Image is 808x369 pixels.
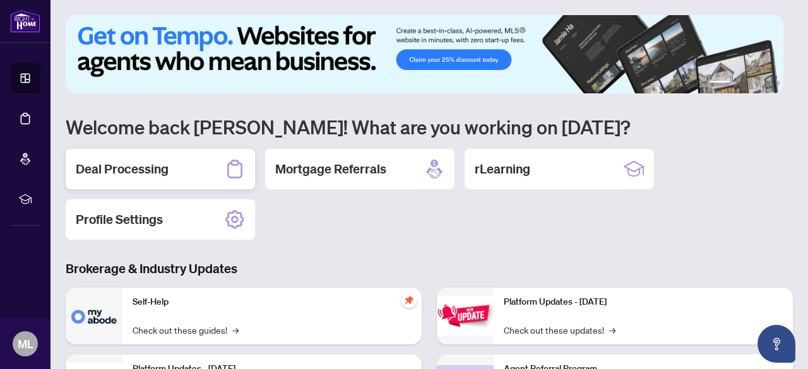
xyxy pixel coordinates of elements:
img: Platform Updates - June 23, 2025 [437,296,494,336]
h2: Mortgage Referrals [275,160,386,178]
a: Check out these updates!→ [504,323,615,337]
button: 1 [710,81,730,86]
h1: Welcome back [PERSON_NAME]! What are you working on [DATE]? [66,115,793,139]
h2: Deal Processing [76,160,169,178]
img: Slide 0 [66,15,783,93]
img: Self-Help [66,288,122,344]
p: Platform Updates - [DATE] [504,295,783,309]
span: → [232,323,239,337]
span: pushpin [401,293,417,308]
span: → [609,323,615,337]
button: 6 [775,81,780,86]
button: 5 [765,81,770,86]
button: 2 [735,81,740,86]
h3: Brokerage & Industry Updates [66,260,793,278]
button: Open asap [757,325,795,363]
p: Self-Help [133,295,412,309]
button: 4 [755,81,760,86]
button: 3 [745,81,750,86]
img: logo [10,9,40,33]
h2: rLearning [475,160,530,178]
span: ML [18,335,33,353]
a: Check out these guides!→ [133,323,239,337]
h2: Profile Settings [76,211,163,228]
